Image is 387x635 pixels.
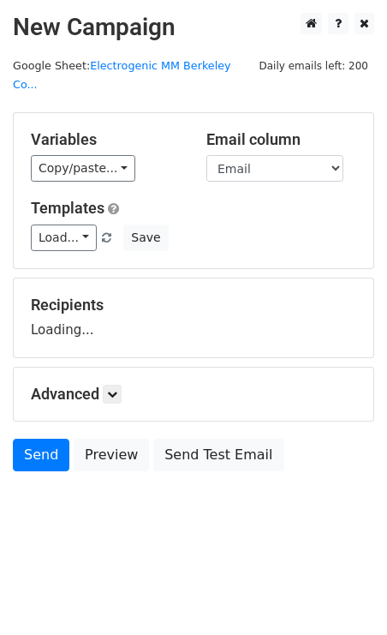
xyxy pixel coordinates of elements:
[31,296,356,315] h5: Recipients
[13,13,374,42] h2: New Campaign
[74,439,149,471] a: Preview
[31,199,104,217] a: Templates
[253,59,374,72] a: Daily emails left: 200
[31,385,356,404] h5: Advanced
[31,225,97,251] a: Load...
[153,439,283,471] a: Send Test Email
[31,296,356,340] div: Loading...
[13,59,231,92] small: Google Sheet:
[206,130,356,149] h5: Email column
[13,439,69,471] a: Send
[13,59,231,92] a: Electrogenic MM Berkeley Co...
[123,225,168,251] button: Save
[253,57,374,75] span: Daily emails left: 200
[31,155,135,182] a: Copy/paste...
[31,130,181,149] h5: Variables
